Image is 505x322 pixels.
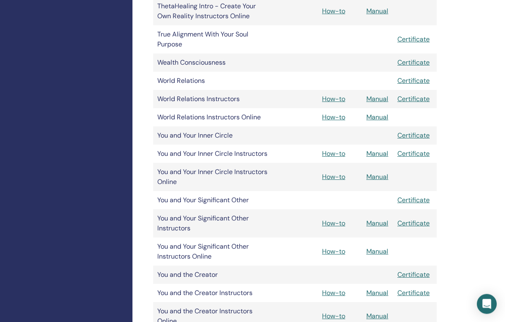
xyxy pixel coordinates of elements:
a: How-to [322,288,345,297]
td: You and Your Inner Circle Instructors Online [153,163,273,191]
td: True Alignment With Your Soul Purpose [153,25,273,53]
a: Manual [366,172,388,181]
a: Certificate [397,76,430,85]
td: Wealth Consciousness [153,53,273,72]
a: Manual [366,113,388,121]
a: Certificate [397,35,430,44]
td: You and Your Inner Circle [153,126,273,145]
a: Certificate [397,288,430,297]
a: Certificate [397,196,430,204]
td: You and Your Significant Other Instructors Online [153,237,273,266]
td: You and the Creator Instructors [153,284,273,302]
a: Certificate [397,149,430,158]
td: You and Your Inner Circle Instructors [153,145,273,163]
td: You and Your Significant Other [153,191,273,209]
a: Manual [366,288,388,297]
a: How-to [322,312,345,320]
td: You and the Creator [153,266,273,284]
td: World Relations [153,72,273,90]
a: How-to [322,94,345,103]
a: Manual [366,7,388,15]
div: Open Intercom Messenger [477,294,497,314]
a: How-to [322,219,345,228]
td: World Relations Instructors Online [153,108,273,126]
a: Certificate [397,131,430,140]
a: Certificate [397,94,430,103]
a: Certificate [397,219,430,228]
a: Certificate [397,58,430,67]
a: How-to [322,113,345,121]
a: How-to [322,247,345,256]
a: Manual [366,247,388,256]
a: Manual [366,219,388,228]
a: Certificate [397,270,430,279]
a: How-to [322,172,345,181]
a: How-to [322,7,345,15]
a: Manual [366,149,388,158]
td: You and Your Significant Other Instructors [153,209,273,237]
a: Manual [366,94,388,103]
a: How-to [322,149,345,158]
a: Manual [366,312,388,320]
td: World Relations Instructors [153,90,273,108]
